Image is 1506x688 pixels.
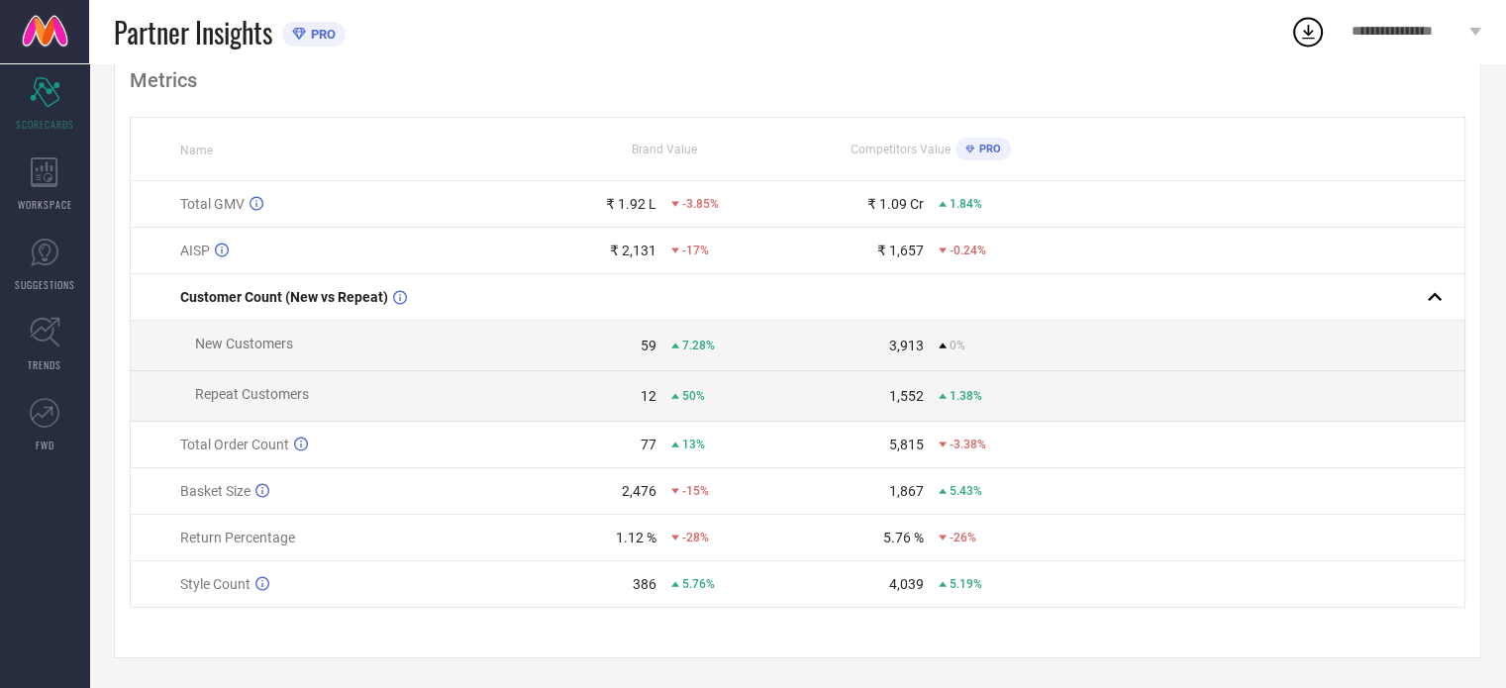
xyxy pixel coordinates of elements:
[889,576,924,592] div: 4,039
[682,531,709,544] span: -28%
[950,197,982,211] span: 1.84%
[889,483,924,499] div: 1,867
[180,437,289,452] span: Total Order Count
[610,243,656,258] div: ₹ 2,131
[867,196,924,212] div: ₹ 1.09 Cr
[306,27,336,42] span: PRO
[950,484,982,498] span: 5.43%
[851,143,951,156] span: Competitors Value
[180,289,388,305] span: Customer Count (New vs Repeat)
[616,530,656,545] div: 1.12 %
[180,576,251,592] span: Style Count
[950,339,965,352] span: 0%
[18,197,72,212] span: WORKSPACE
[114,12,272,52] span: Partner Insights
[682,577,715,591] span: 5.76%
[622,483,656,499] div: 2,476
[682,339,715,352] span: 7.28%
[682,484,709,498] span: -15%
[632,143,697,156] span: Brand Value
[641,388,656,404] div: 12
[180,530,295,545] span: Return Percentage
[36,438,54,452] span: FWD
[180,144,213,157] span: Name
[180,196,245,212] span: Total GMV
[16,117,74,132] span: SCORECARDS
[682,244,709,257] span: -17%
[606,196,656,212] div: ₹ 1.92 L
[641,437,656,452] div: 77
[641,338,656,353] div: 59
[974,143,1001,155] span: PRO
[950,244,986,257] span: -0.24%
[889,338,924,353] div: 3,913
[889,388,924,404] div: 1,552
[1290,14,1326,49] div: Open download list
[195,336,293,351] span: New Customers
[877,243,924,258] div: ₹ 1,657
[180,243,210,258] span: AISP
[682,389,705,403] span: 50%
[682,197,719,211] span: -3.85%
[950,577,982,591] span: 5.19%
[682,438,705,451] span: 13%
[950,438,986,451] span: -3.38%
[950,531,976,544] span: -26%
[180,483,251,499] span: Basket Size
[950,389,982,403] span: 1.38%
[28,357,61,372] span: TRENDS
[889,437,924,452] div: 5,815
[195,386,309,402] span: Repeat Customers
[15,277,75,292] span: SUGGESTIONS
[130,68,1465,92] div: Metrics
[883,530,924,545] div: 5.76 %
[633,576,656,592] div: 386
